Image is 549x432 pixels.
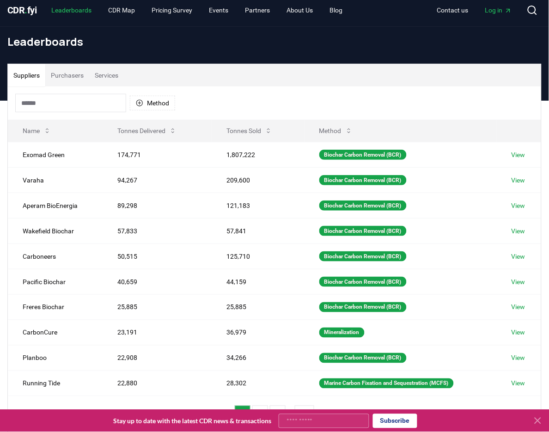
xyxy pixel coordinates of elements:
td: 174,771 [103,142,212,167]
a: About Us [280,2,321,18]
td: 40,659 [103,269,212,294]
a: View [512,353,525,363]
button: 3 [270,406,286,424]
div: Biochar Carbon Removal (BCR) [319,175,407,185]
a: Events [202,2,236,18]
button: Name [15,122,58,140]
a: View [512,303,525,312]
td: CarbonCure [8,320,103,345]
td: 25,885 [103,294,212,320]
a: Log in [478,2,519,18]
div: Biochar Carbon Removal (BCR) [319,251,407,262]
button: Tonnes Sold [219,122,280,140]
button: next page [316,406,332,424]
a: View [512,150,525,159]
td: 22,880 [103,371,212,396]
nav: Main [430,2,519,18]
button: 1 [235,406,250,424]
td: 94,267 [103,167,212,193]
a: Pricing Survey [145,2,200,18]
a: View [512,226,525,236]
button: 2 [252,406,268,424]
a: CDR.fyi [7,4,37,17]
td: 125,710 [212,243,304,269]
td: Wakefield Biochar [8,218,103,243]
td: 57,833 [103,218,212,243]
td: Planboo [8,345,103,371]
td: 22,908 [103,345,212,371]
div: Biochar Carbon Removal (BCR) [319,353,407,363]
td: 1,807,222 [212,142,304,167]
button: Method [130,96,175,110]
td: 121,183 [212,193,304,218]
div: Biochar Carbon Removal (BCR) [319,201,407,211]
div: Marine Carbon Fixation and Sequestration (MCFS) [319,378,454,389]
a: Blog [323,2,350,18]
td: Aperam BioEnergia [8,193,103,218]
span: Log in [485,6,512,15]
td: Pacific Biochar [8,269,103,294]
a: View [512,252,525,261]
a: Contact us [430,2,476,18]
td: 23,191 [103,320,212,345]
button: Purchasers [45,64,89,86]
td: 28,302 [212,371,304,396]
a: View [512,277,525,286]
td: 57,841 [212,218,304,243]
td: Exomad Green [8,142,103,167]
td: Carboneers [8,243,103,269]
td: Running Tide [8,371,103,396]
a: Leaderboards [44,2,99,18]
td: 36,979 [212,320,304,345]
td: 44,159 [212,269,304,294]
td: 25,885 [212,294,304,320]
a: CDR Map [101,2,143,18]
td: 89,298 [103,193,212,218]
td: 209,600 [212,167,304,193]
div: Biochar Carbon Removal (BCR) [319,302,407,312]
nav: Main [44,2,350,18]
span: . [25,5,28,16]
span: CDR fyi [7,5,37,16]
div: Biochar Carbon Removal (BCR) [319,277,407,287]
button: Services [89,64,124,86]
a: View [512,201,525,210]
a: View [512,176,525,185]
button: Method [312,122,360,140]
div: Mineralization [319,328,365,338]
button: Tonnes Delivered [110,122,184,140]
a: View [512,379,525,388]
td: Varaha [8,167,103,193]
td: 50,515 [103,243,212,269]
h1: Leaderboards [7,34,542,49]
button: Suppliers [8,64,45,86]
button: 21 [295,406,314,424]
div: Biochar Carbon Removal (BCR) [319,226,407,236]
a: Partners [238,2,278,18]
td: Freres Biochar [8,294,103,320]
li: ... [287,409,293,420]
a: View [512,328,525,337]
td: 34,266 [212,345,304,371]
div: Biochar Carbon Removal (BCR) [319,150,407,160]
